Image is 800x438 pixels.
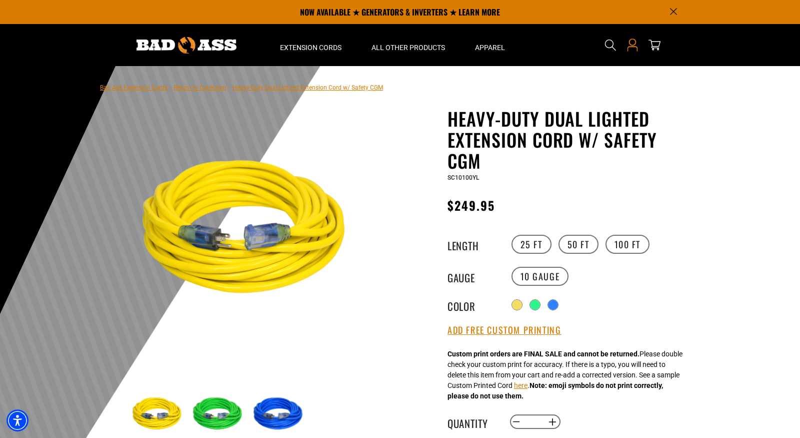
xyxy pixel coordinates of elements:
[447,381,663,400] strong: Note: emoji symbols do not print correctly, please do not use them.
[460,24,520,66] summary: Apparel
[624,24,640,66] a: Open this option
[447,238,497,251] legend: Length
[602,37,618,53] summary: Search
[356,24,460,66] summary: All Other Products
[447,174,479,181] span: SC10100YL
[100,84,167,91] a: Bad Ass Extension Cords
[169,84,171,91] span: ›
[447,325,561,336] button: Add Free Custom Printing
[6,409,28,431] div: Accessibility Menu
[447,298,497,311] legend: Color
[475,43,505,52] span: Apparel
[371,43,445,52] span: All Other Products
[129,110,370,351] img: yellow
[447,270,497,283] legend: Gauge
[232,84,383,91] span: Heavy-Duty Dual Lighted Extension Cord w/ Safety CGM
[558,235,598,254] label: 50 FT
[136,37,236,54] img: Bad Ass Extension Cords
[265,24,356,66] summary: Extension Cords
[605,235,650,254] label: 100 FT
[511,267,569,286] label: 10 Gauge
[447,196,495,214] span: $249.95
[447,350,639,358] strong: Custom print orders are FINAL SALE and cannot be returned.
[646,39,662,51] a: cart
[514,380,527,391] button: here
[228,84,230,91] span: ›
[100,81,383,93] nav: breadcrumbs
[447,349,682,401] div: Please double check your custom print for accuracy. If there is a typo, you will need to delete t...
[511,235,551,254] label: 25 FT
[173,84,226,91] a: Return to Collection
[280,43,341,52] span: Extension Cords
[447,415,497,428] label: Quantity
[447,108,692,171] h1: Heavy-Duty Dual Lighted Extension Cord w/ Safety CGM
